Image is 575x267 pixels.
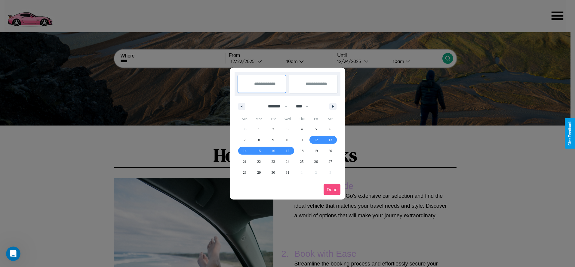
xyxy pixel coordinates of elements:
[286,135,289,145] span: 10
[243,145,247,156] span: 14
[266,135,280,145] button: 9
[252,156,266,167] button: 22
[315,124,317,135] span: 5
[323,145,337,156] button: 20
[287,124,288,135] span: 3
[272,124,274,135] span: 2
[309,124,323,135] button: 5
[272,135,274,145] span: 9
[243,167,247,178] span: 28
[272,156,275,167] span: 23
[280,167,294,178] button: 31
[328,145,332,156] span: 20
[257,145,261,156] span: 15
[286,167,289,178] span: 31
[309,135,323,145] button: 12
[238,135,252,145] button: 7
[314,135,318,145] span: 12
[252,124,266,135] button: 1
[266,156,280,167] button: 23
[280,124,294,135] button: 3
[300,156,303,167] span: 25
[252,135,266,145] button: 8
[328,135,332,145] span: 13
[323,124,337,135] button: 6
[238,167,252,178] button: 28
[295,124,309,135] button: 4
[272,167,275,178] span: 30
[295,145,309,156] button: 18
[295,156,309,167] button: 25
[272,145,275,156] span: 16
[252,167,266,178] button: 29
[266,114,280,124] span: Tue
[309,156,323,167] button: 26
[280,135,294,145] button: 10
[258,135,260,145] span: 8
[280,145,294,156] button: 17
[238,145,252,156] button: 14
[286,156,289,167] span: 24
[309,145,323,156] button: 19
[6,247,20,261] iframe: Intercom live chat
[280,114,294,124] span: Wed
[295,114,309,124] span: Thu
[280,156,294,167] button: 24
[323,114,337,124] span: Sat
[568,121,572,146] div: Give Feedback
[243,156,247,167] span: 21
[286,145,289,156] span: 17
[323,156,337,167] button: 27
[238,156,252,167] button: 21
[295,135,309,145] button: 11
[300,135,304,145] span: 11
[314,145,318,156] span: 19
[252,145,266,156] button: 15
[266,167,280,178] button: 30
[258,124,260,135] span: 1
[301,124,303,135] span: 4
[328,156,332,167] span: 27
[314,156,318,167] span: 26
[244,135,246,145] span: 7
[323,135,337,145] button: 13
[238,114,252,124] span: Sun
[252,114,266,124] span: Mon
[257,167,261,178] span: 29
[266,124,280,135] button: 2
[300,145,303,156] span: 18
[257,156,261,167] span: 22
[324,184,340,195] button: Done
[266,145,280,156] button: 16
[309,114,323,124] span: Fri
[329,124,331,135] span: 6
